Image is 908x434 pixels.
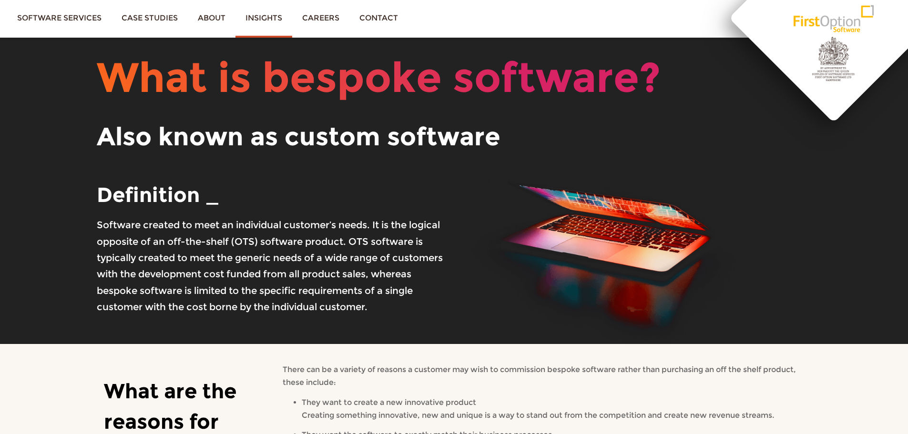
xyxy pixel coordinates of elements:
[302,398,476,407] span: They want to create a new innovative product
[97,180,447,210] p: Definition _
[302,396,805,422] li: Creating something innovative, new and unique is a way to stand out from the competition and crea...
[97,217,447,315] p: Software created to meet an individual customer’s needs. It is the logical opposite of an off-the...
[283,365,796,387] span: There can be a variety of reasons a customer may wish to commission bespoke software rather than ...
[97,55,693,100] h1: What is bespoke software?
[97,119,693,154] p: Also known as custom software
[461,180,751,344] img: laptop (2)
